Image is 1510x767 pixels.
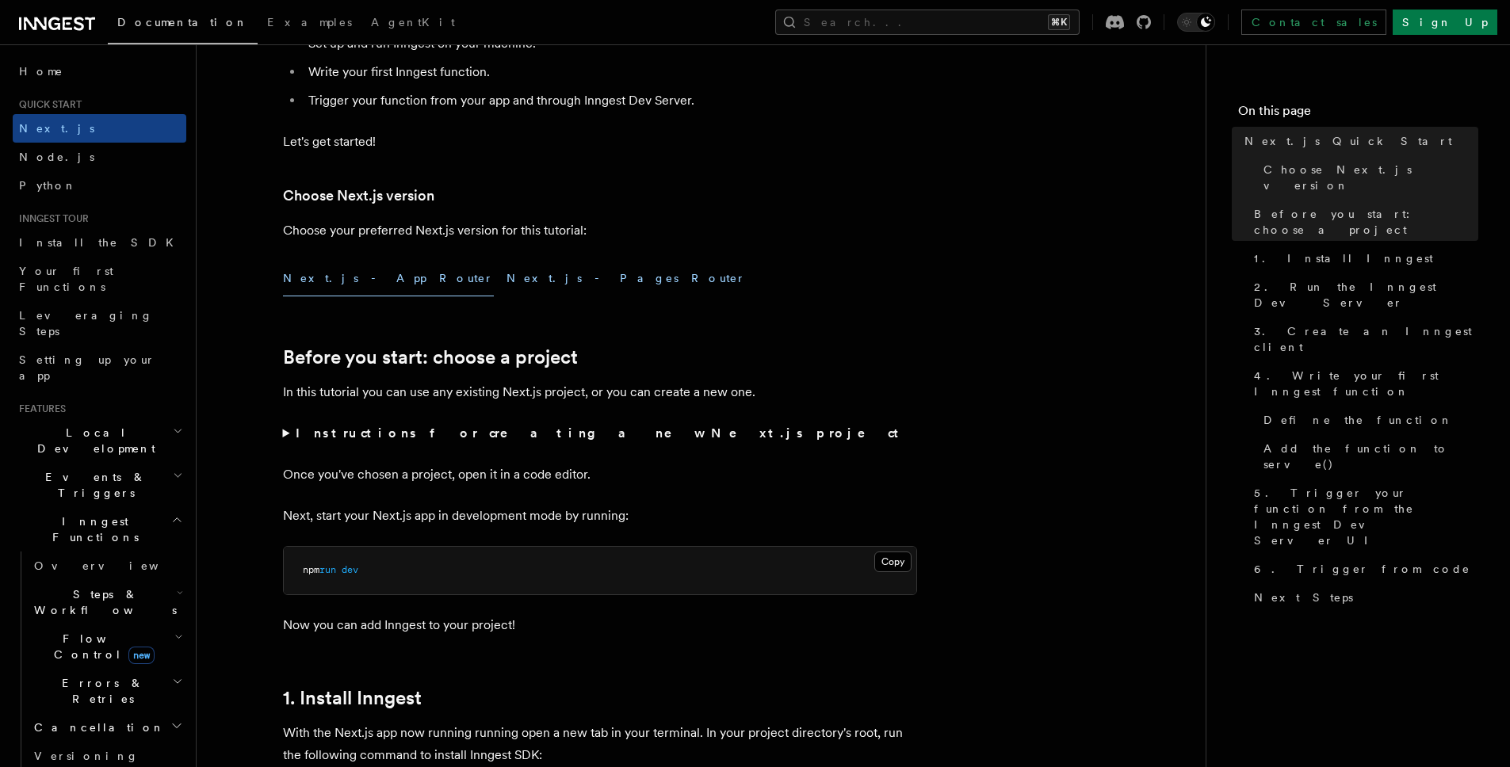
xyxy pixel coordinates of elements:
p: Let's get started! [283,131,917,153]
a: AgentKit [361,5,464,43]
span: Events & Triggers [13,469,173,501]
span: Add the function to serve() [1263,441,1478,472]
span: Cancellation [28,719,165,735]
p: Next, start your Next.js app in development mode by running: [283,505,917,527]
span: 3. Create an Inngest client [1254,323,1478,355]
span: AgentKit [371,16,455,29]
span: Steps & Workflows [28,586,177,618]
button: Errors & Retries [28,669,186,713]
a: Python [13,171,186,200]
button: Next.js - App Router [283,261,494,296]
span: new [128,647,155,664]
span: Next.js [19,122,94,135]
span: Examples [267,16,352,29]
span: run [319,564,336,575]
button: Search...⌘K [775,10,1080,35]
button: Flow Controlnew [28,624,186,669]
span: Features [13,403,66,415]
span: Flow Control [28,631,174,662]
a: Next.js [13,114,186,143]
span: Leveraging Steps [19,309,153,338]
button: Next.js - Pages Router [507,261,746,296]
span: Node.js [19,151,94,163]
span: Documentation [117,16,248,29]
button: Steps & Workflows [28,580,186,624]
button: Cancellation [28,713,186,742]
p: Choose your preferred Next.js version for this tutorial: [283,219,917,242]
a: Choose Next.js version [283,185,434,207]
span: Overview [34,559,197,572]
a: Add the function to serve() [1257,434,1478,479]
a: Sign Up [1393,10,1497,35]
a: Next.js Quick Start [1238,127,1478,155]
p: With the Next.js app now running running open a new tab in your terminal. In your project directo... [283,722,917,766]
button: Events & Triggers [13,463,186,507]
button: Copy [874,551,912,572]
span: Inngest Functions [13,513,171,545]
a: Leveraging Steps [13,301,186,345]
span: npm [303,564,319,575]
a: Contact sales [1241,10,1386,35]
span: Local Development [13,425,173,456]
strong: Instructions for creating a new Next.js project [296,425,905,441]
a: Node.js [13,143,186,171]
h4: On this page [1238,101,1478,127]
a: Home [13,57,186,86]
li: Write your first Inngest function. [304,61,917,83]
span: Versioning [34,750,139,762]
a: 1. Install Inngest [1248,244,1478,273]
a: Examples [258,5,361,43]
span: Next.js Quick Start [1244,133,1452,149]
li: Trigger your function from your app and through Inngest Dev Server. [304,90,917,112]
a: Setting up your app [13,345,186,390]
a: 4. Write your first Inngest function [1248,361,1478,406]
a: Before you start: choose a project [283,346,578,368]
a: 3. Create an Inngest client [1248,317,1478,361]
span: Choose Next.js version [1263,162,1478,193]
p: Now you can add Inngest to your project! [283,614,917,636]
p: Once you've chosen a project, open it in a code editor. [283,464,917,486]
summary: Instructions for creating a new Next.js project [283,422,917,445]
span: 2. Run the Inngest Dev Server [1254,279,1478,311]
span: 6. Trigger from code [1254,561,1470,577]
span: Next Steps [1254,590,1353,605]
a: Your first Functions [13,257,186,301]
a: Choose Next.js version [1257,155,1478,200]
kbd: ⌘K [1048,14,1070,30]
a: 6. Trigger from code [1248,555,1478,583]
span: Before you start: choose a project [1254,206,1478,238]
button: Inngest Functions [13,507,186,551]
a: Before you start: choose a project [1248,200,1478,244]
a: Define the function [1257,406,1478,434]
span: Inngest tour [13,212,89,225]
span: Setting up your app [19,353,155,382]
span: Define the function [1263,412,1453,428]
span: Errors & Retries [28,675,172,707]
span: dev [342,564,358,575]
span: Python [19,179,77,192]
span: Your first Functions [19,265,113,293]
span: Home [19,63,63,79]
span: 1. Install Inngest [1254,250,1433,266]
span: 5. Trigger your function from the Inngest Dev Server UI [1254,485,1478,548]
button: Toggle dark mode [1177,13,1215,32]
a: Install the SDK [13,228,186,257]
p: In this tutorial you can use any existing Next.js project, or you can create a new one. [283,381,917,403]
button: Local Development [13,418,186,463]
a: 1. Install Inngest [283,687,422,709]
span: Quick start [13,98,82,111]
a: Documentation [108,5,258,44]
a: 5. Trigger your function from the Inngest Dev Server UI [1248,479,1478,555]
a: 2. Run the Inngest Dev Server [1248,273,1478,317]
span: 4. Write your first Inngest function [1254,368,1478,399]
span: Install the SDK [19,236,183,249]
a: Overview [28,551,186,580]
a: Next Steps [1248,583,1478,612]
